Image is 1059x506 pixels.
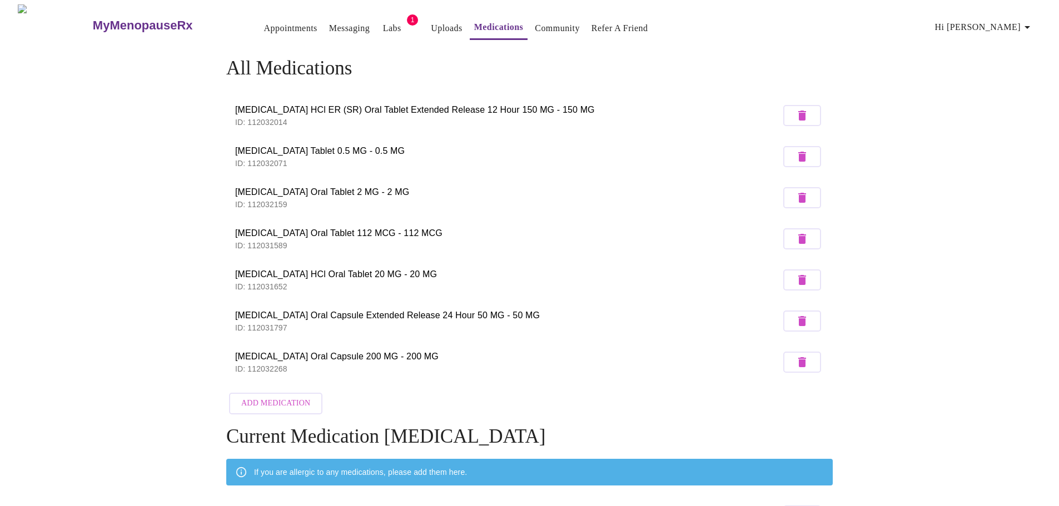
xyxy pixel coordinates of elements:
span: Add Medication [241,397,310,410]
span: [MEDICAL_DATA] Tablet 0.5 MG - 0.5 MG [235,144,780,158]
div: If you are allergic to any medications, please add them here. [254,462,467,482]
a: Labs [383,21,401,36]
a: MyMenopauseRx [91,6,237,45]
a: Uploads [431,21,463,36]
span: 1 [407,14,418,26]
button: Labs [374,17,410,39]
button: Messaging [325,17,374,39]
p: ID: 112031589 [235,240,780,251]
p: ID: 112032268 [235,363,780,374]
h4: All Medications [226,57,833,79]
button: Medications [470,16,528,40]
p: ID: 112032014 [235,117,780,128]
p: ID: 112032159 [235,199,780,210]
button: Add Medication [229,393,322,414]
h3: MyMenopauseRx [93,18,193,33]
a: Appointments [264,21,317,36]
p: ID: 112032071 [235,158,780,169]
a: Community [535,21,580,36]
p: ID: 112031797 [235,322,780,333]
a: Messaging [329,21,370,36]
a: Refer a Friend [591,21,648,36]
p: ID: 112031652 [235,281,780,292]
span: [MEDICAL_DATA] HCl Oral Tablet 20 MG - 20 MG [235,268,780,281]
span: [MEDICAL_DATA] Oral Capsule Extended Release 24 Hour 50 MG - 50 MG [235,309,780,322]
span: [MEDICAL_DATA] Oral Tablet 2 MG - 2 MG [235,186,780,199]
button: Uploads [426,17,467,39]
span: [MEDICAL_DATA] Oral Tablet 112 MCG - 112 MCG [235,227,780,240]
button: Community [530,17,584,39]
img: MyMenopauseRx Logo [18,4,91,46]
button: Hi [PERSON_NAME] [931,16,1038,38]
span: [MEDICAL_DATA] HCl ER (SR) Oral Tablet Extended Release 12 Hour 150 MG - 150 MG [235,103,780,117]
button: Appointments [260,17,322,39]
button: Refer a Friend [587,17,653,39]
a: Medications [474,19,524,35]
span: Hi [PERSON_NAME] [935,19,1034,35]
span: [MEDICAL_DATA] Oral Capsule 200 MG - 200 MG [235,350,780,363]
h4: Current Medication [MEDICAL_DATA] [226,425,833,448]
